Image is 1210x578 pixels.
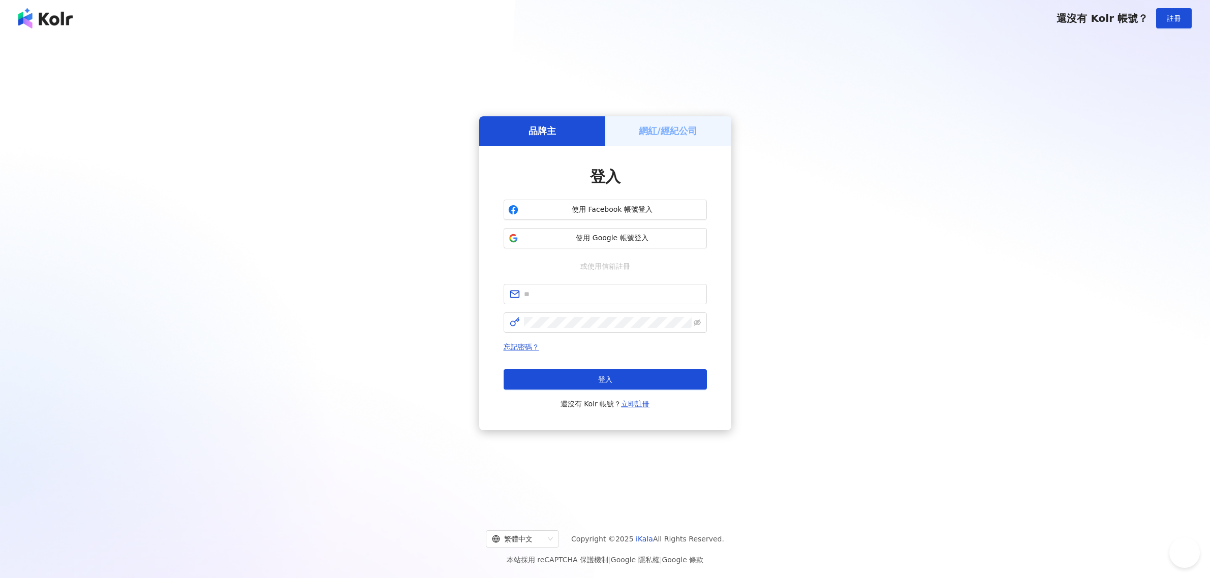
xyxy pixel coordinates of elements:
span: 還沒有 Kolr 帳號？ [561,398,650,410]
span: 或使用信箱註冊 [573,261,637,272]
img: logo [18,8,73,28]
span: | [660,556,662,564]
a: Google 條款 [662,556,703,564]
a: Google 隱私權 [611,556,660,564]
button: 使用 Google 帳號登入 [504,228,707,248]
iframe: Help Scout Beacon - Open [1169,537,1200,568]
h5: 品牌主 [529,124,556,137]
button: 註冊 [1156,8,1192,28]
a: 立即註冊 [621,400,649,408]
span: | [608,556,611,564]
span: eye-invisible [694,319,701,326]
span: 登入 [590,168,620,185]
span: 登入 [598,375,612,383]
span: 使用 Google 帳號登入 [522,233,702,243]
h5: 網紅/經紀公司 [639,124,697,137]
span: Copyright © 2025 All Rights Reserved. [571,533,724,545]
button: 使用 Facebook 帳號登入 [504,200,707,220]
button: 登入 [504,369,707,390]
span: 註冊 [1167,14,1181,22]
div: 繁體中文 [492,531,544,547]
span: 本站採用 reCAPTCHA 保護機制 [507,554,703,566]
span: 還沒有 Kolr 帳號？ [1057,12,1148,24]
a: 忘記密碼？ [504,343,539,351]
a: iKala [636,535,653,543]
span: 使用 Facebook 帳號登入 [522,205,702,215]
